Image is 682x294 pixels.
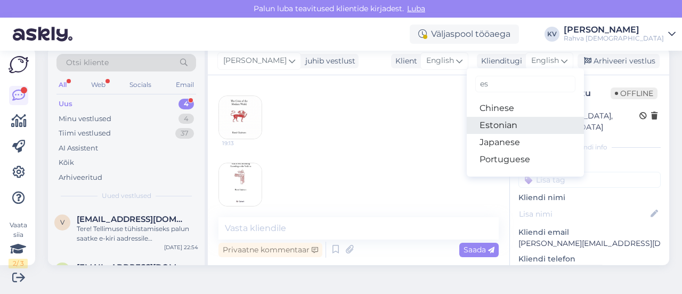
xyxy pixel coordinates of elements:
[175,128,194,139] div: 37
[564,26,676,43] a: [PERSON_NAME]Rahva [DEMOGRAPHIC_DATA]
[178,114,194,124] div: 4
[60,218,64,226] span: v
[426,55,454,67] span: English
[223,55,287,67] span: [PERSON_NAME]
[467,100,584,117] a: Chinese
[477,55,522,67] div: Klienditugi
[174,78,196,92] div: Email
[77,214,188,224] span: viire.kivilo@gmail.com
[611,88,657,99] span: Offline
[564,34,664,43] div: Rahva [DEMOGRAPHIC_DATA]
[59,128,111,139] div: Tiimi vestlused
[66,57,109,68] span: Otsi kliente
[9,56,29,73] img: Askly Logo
[219,96,262,139] img: Attachment
[518,253,661,265] p: Kliendi telefon
[178,99,194,109] div: 4
[102,191,151,201] span: Uued vestlused
[301,55,355,67] div: juhib vestlust
[59,99,72,109] div: Uus
[59,114,111,124] div: Minu vestlused
[89,78,108,92] div: Web
[222,139,262,147] span: 19:13
[518,172,661,188] input: Lisa tag
[518,142,661,152] div: Kliendi info
[464,245,494,255] span: Saada
[9,220,28,268] div: Vaata siia
[77,263,188,272] span: oiviraud@gmail.com
[531,55,559,67] span: English
[518,238,661,249] p: [PERSON_NAME][EMAIL_ADDRESS][DOMAIN_NAME]
[467,117,584,134] a: Estonian
[467,151,584,168] a: Portuguese
[59,172,102,183] div: Arhiveeritud
[518,158,661,170] p: Kliendi tag'id
[545,27,559,42] div: KV
[56,78,69,92] div: All
[404,4,428,13] span: Luba
[518,265,604,279] div: Küsi telefoninumbrit
[219,163,262,206] img: Attachment
[222,206,262,214] span: 19:13
[475,76,575,92] input: Kirjuta, millist tag'i otsid
[59,143,98,154] div: AI Assistent
[410,25,519,44] div: Väljaspool tööaega
[518,227,661,238] p: Kliendi email
[467,134,584,151] a: Japanese
[59,157,74,168] div: Kõik
[391,55,417,67] div: Klient
[519,208,648,220] input: Lisa nimi
[518,192,661,203] p: Kliendi nimi
[9,259,28,268] div: 2 / 3
[127,78,153,92] div: Socials
[77,224,198,243] div: Tere! Tellimuse tühistamiseks palun saatke e-kiri aadressile [EMAIL_ADDRESS][DOMAIN_NAME], lisade...
[164,243,198,251] div: [DATE] 22:54
[564,26,664,34] div: [PERSON_NAME]
[218,243,322,257] div: Privaatne kommentaar
[578,54,660,68] div: Arhiveeri vestlus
